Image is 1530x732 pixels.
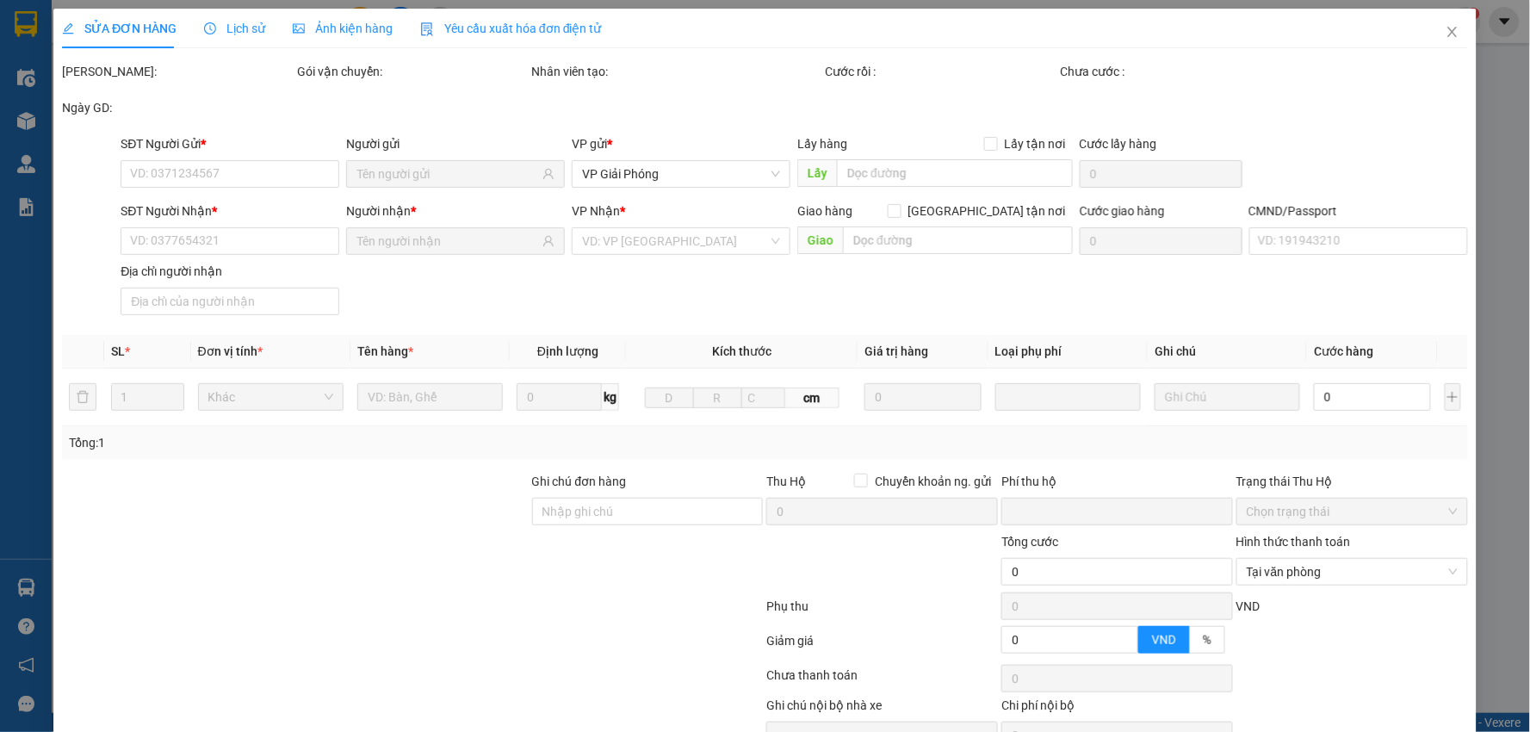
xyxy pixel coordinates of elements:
[798,204,853,218] span: Giao hàng
[198,344,263,358] span: Đơn vị tính
[573,134,791,153] div: VP gửi
[62,22,74,34] span: edit
[420,22,602,35] span: Yêu cầu xuất hóa đơn điện tử
[998,134,1073,153] span: Lấy tận nơi
[1236,472,1468,491] div: Trạng thái Thu Hộ
[712,344,771,358] span: Kích thước
[1080,227,1242,255] input: Cước giao hàng
[573,204,621,218] span: VP Nhận
[356,232,539,251] input: Tên người nhận
[798,159,838,187] span: Lấy
[1152,633,1176,647] span: VND
[537,344,598,358] span: Định lượng
[293,22,305,34] span: picture
[62,62,294,81] div: [PERSON_NAME]:
[346,202,565,220] div: Người nhận
[1315,344,1374,358] span: Cước hàng
[765,597,1000,627] div: Phụ thu
[1428,9,1477,57] button: Close
[297,62,529,81] div: Gói vận chuyển:
[868,472,998,491] span: Chuyển khoản ng. gửi
[798,137,848,151] span: Lấy hàng
[111,344,125,358] span: SL
[1001,696,1233,722] div: Chi phí nội bộ
[532,498,764,525] input: Ghi chú đơn hàng
[798,226,844,254] span: Giao
[543,235,555,247] span: user
[741,388,785,408] input: C
[121,202,339,220] div: SĐT Người Nhận
[357,344,413,358] span: Tên hàng
[1249,202,1468,220] div: CMND/Passport
[1155,383,1300,411] input: Ghi Chú
[826,62,1057,81] div: Cước rồi :
[532,475,627,488] label: Ghi chú đơn hàng
[356,164,539,183] input: Tên người gửi
[1236,599,1261,613] span: VND
[901,202,1073,220] span: [GEOGRAPHIC_DATA] tận nơi
[1446,25,1459,39] span: close
[543,168,555,180] span: user
[1080,160,1242,188] input: Cước lấy hàng
[838,159,1074,187] input: Dọc đường
[1148,335,1307,369] th: Ghi chú
[1445,383,1461,411] button: plus
[693,388,742,408] input: R
[583,161,781,187] span: VP Giải Phóng
[121,288,339,315] input: Địa chỉ của người nhận
[765,666,1000,696] div: Chưa thanh toán
[1080,137,1157,151] label: Cước lấy hàng
[645,388,694,408] input: D
[62,22,177,35] span: SỬA ĐƠN HÀNG
[1247,559,1458,585] span: Tại văn phòng
[1001,472,1233,498] div: Phí thu hộ
[420,22,434,36] img: icon
[844,226,1074,254] input: Dọc đường
[766,696,998,722] div: Ghi chú nội bộ nhà xe
[208,384,333,410] span: Khác
[765,631,1000,661] div: Giảm giá
[69,383,96,411] button: delete
[865,383,982,411] input: 0
[785,388,839,408] span: cm
[1247,499,1458,524] span: Chọn trạng thái
[1236,535,1351,549] label: Hình thức thanh toán
[865,344,929,358] span: Giá trị hàng
[293,22,393,35] span: Ảnh kiện hàng
[766,475,806,488] span: Thu Hộ
[1080,204,1165,218] label: Cước giao hàng
[988,335,1148,369] th: Loại phụ phí
[204,22,265,35] span: Lịch sử
[1203,633,1211,647] span: %
[602,383,619,411] span: kg
[346,134,565,153] div: Người gửi
[532,62,822,81] div: Nhân viên tạo:
[1060,62,1292,81] div: Chưa cước :
[62,98,294,117] div: Ngày GD:
[204,22,216,34] span: clock-circle
[121,134,339,153] div: SĐT Người Gửi
[69,433,591,452] div: Tổng: 1
[357,383,503,411] input: VD: Bàn, Ghế
[121,262,339,281] div: Địa chỉ người nhận
[1001,535,1058,549] span: Tổng cước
